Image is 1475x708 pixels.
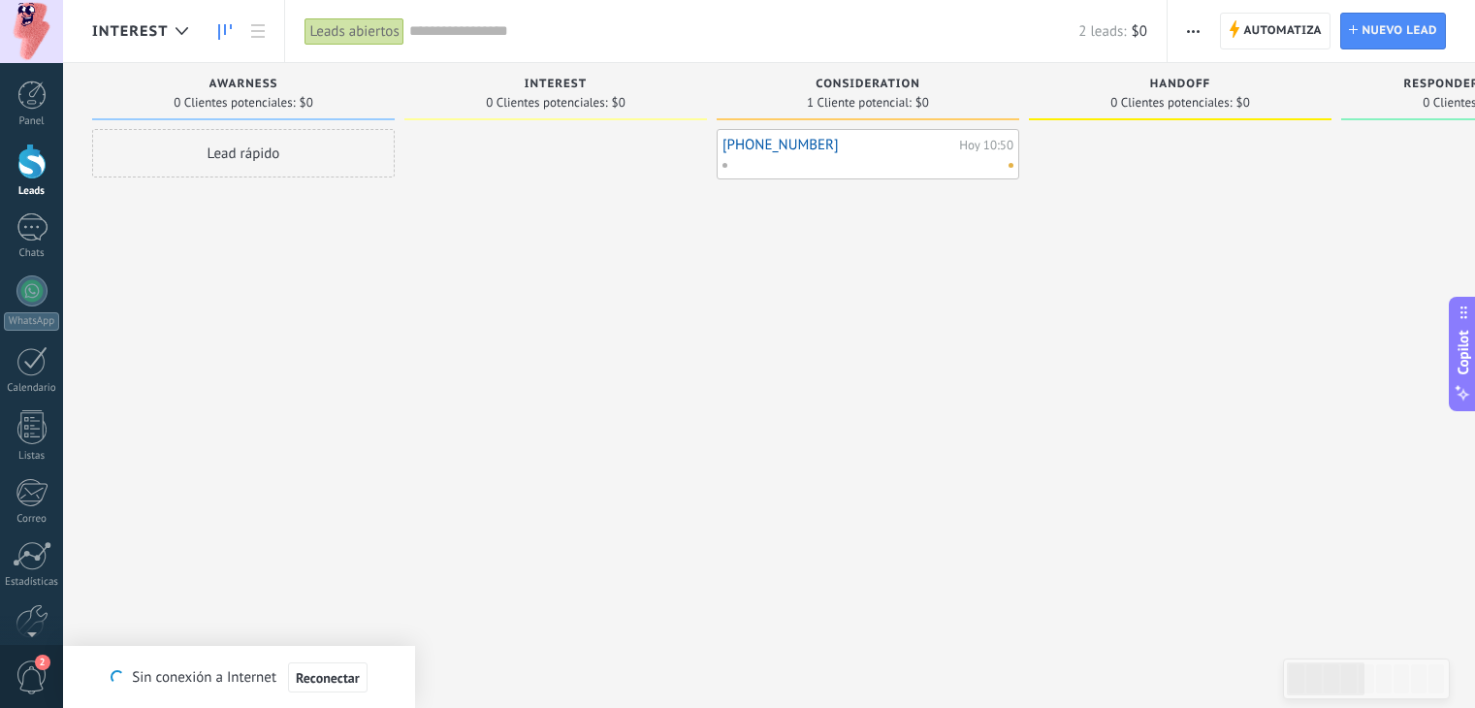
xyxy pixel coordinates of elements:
div: WhatsApp [4,312,59,331]
div: Correo [4,513,60,526]
button: Reconectar [288,662,368,693]
span: 0 Clientes potenciales: [486,97,607,109]
span: 2 leads: [1078,22,1126,41]
span: $0 [300,97,313,109]
a: Automatiza [1220,13,1331,49]
span: $0 [1236,97,1250,109]
div: Consideration [726,78,1010,94]
span: Reconectar [296,671,360,685]
div: Panel [4,115,60,128]
span: Consideration [816,78,919,91]
span: Awarness [209,78,278,91]
div: Chats [4,247,60,260]
span: No hay nada asignado [1009,163,1013,168]
div: Lead rápido [92,129,395,177]
span: 0 Clientes potenciales: [174,97,295,109]
span: 0 Clientes potenciales: [1110,97,1232,109]
div: Awarness [102,78,385,94]
div: Leads abiertos [305,17,403,46]
span: Handoff [1150,78,1210,91]
span: Interest [92,22,168,41]
span: $0 [612,97,625,109]
div: Sin conexión a Internet [111,661,367,693]
span: Nuevo lead [1362,14,1437,48]
span: Copilot [1454,331,1473,375]
a: Nuevo lead [1340,13,1446,49]
span: 2 [35,655,50,670]
div: Estadísticas [4,576,60,589]
div: Hoy 10:50 [959,139,1013,151]
span: $0 [1132,22,1147,41]
span: $0 [915,97,929,109]
div: Interest [414,78,697,94]
a: [PHONE_NUMBER] [722,137,954,153]
div: Calendario [4,382,60,395]
span: Interest [525,78,587,91]
div: Listas [4,450,60,463]
div: Handoff [1039,78,1322,94]
div: Leads [4,185,60,198]
span: 1 Cliente potencial: [807,97,912,109]
span: Automatiza [1243,14,1322,48]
